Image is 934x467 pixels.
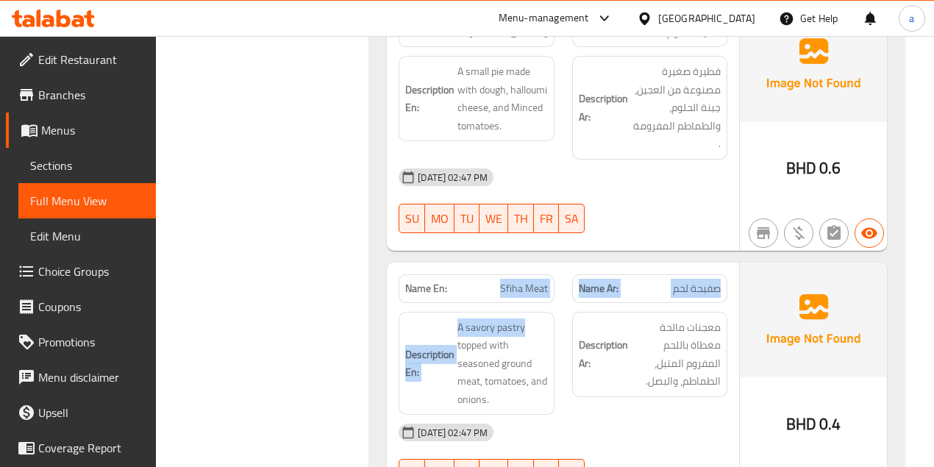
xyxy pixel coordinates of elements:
a: Promotions [6,324,156,360]
strong: Description En: [405,81,454,117]
span: Edit Restaurant [38,51,144,68]
span: [DATE] 02:47 PM [412,426,493,440]
strong: Name Ar: [579,281,618,296]
a: Edit Menu [18,218,156,254]
span: 0.6 [819,154,841,182]
span: SU [405,208,419,229]
span: TU [460,208,474,229]
strong: Description Ar: [579,90,628,126]
button: FR [534,204,559,233]
span: BHD [786,410,816,438]
div: [GEOGRAPHIC_DATA] [658,10,755,26]
span: [DATE] 02:47 PM [412,171,493,185]
button: SU [399,204,425,233]
a: Edit Restaurant [6,42,156,77]
button: MO [425,204,454,233]
button: Purchased item [784,218,813,248]
button: WE [480,204,508,233]
span: SA [565,208,579,229]
span: Menus [41,121,144,139]
span: WE [485,208,502,229]
a: Menus [6,113,156,148]
a: Full Menu View [18,183,156,218]
span: معجنات مالحة مغطاة باللحم المفروم المتبل، الطماطم، والبصل. [631,318,721,391]
img: Ae5nvW7+0k+MAAAAAElFTkSuQmCC [740,263,887,377]
span: MO [431,208,449,229]
button: Not has choices [819,218,849,248]
span: Sfiha Meat [500,281,548,296]
button: SA [559,204,585,233]
a: Coverage Report [6,430,156,466]
a: Branches [6,77,156,113]
span: Full Menu View [30,192,144,210]
a: Choice Groups [6,254,156,289]
button: Not branch specific item [749,218,778,248]
span: Promotions [38,333,144,351]
span: Choice Groups [38,263,144,280]
strong: Name En: [405,281,447,296]
span: Upsell [38,404,144,421]
span: فطيرة صغيرة مصنوعة من العجين، جبنة الحلوم، والطماطم المفرومة . [631,63,721,153]
strong: Name En: [405,25,447,40]
span: a [909,10,914,26]
span: A small pie made with dough, halloumi cheese, and Minced tomatoes. [457,63,547,135]
button: TU [454,204,480,233]
a: Menu disclaimer [6,360,156,395]
button: Available [855,218,884,248]
a: Sections [18,148,156,183]
span: 0.4 [819,410,841,438]
span: Coupons [38,298,144,316]
button: TH [508,204,534,233]
span: صفيحة حلوم [667,25,721,40]
span: FR [540,208,553,229]
span: TH [514,208,528,229]
a: Upsell [6,395,156,430]
strong: Description Ar: [579,336,628,372]
strong: Description En: [405,346,454,382]
span: Menu disclaimer [38,368,144,386]
span: Edit Menu [30,227,144,245]
span: A savory pastry topped with seasoned ground meat, tomatoes, and onions. [457,318,547,409]
span: Coverage Report [38,439,144,457]
div: Menu-management [499,10,589,27]
strong: Name Ar: [579,25,618,40]
span: Sections [30,157,144,174]
span: [PERSON_NAME] [469,25,548,40]
span: Branches [38,86,144,104]
span: BHD [786,154,816,182]
span: صفيحة لحم [673,281,721,296]
img: Ae5nvW7+0k+MAAAAAElFTkSuQmCC [740,7,887,121]
a: Coupons [6,289,156,324]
